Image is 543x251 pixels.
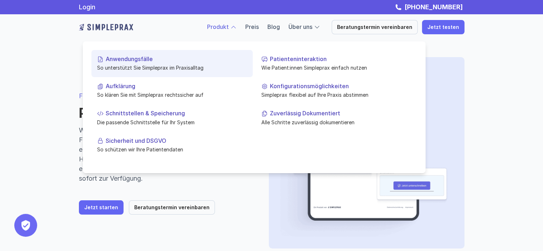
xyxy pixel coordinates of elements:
[270,83,411,90] p: Konfigurationsmöglichkeiten
[403,3,464,11] a: [PHONE_NUMBER]
[106,110,247,117] p: Schnittstellen & Speicherung
[106,83,247,90] p: Aufklärung
[91,104,253,131] a: Schnittstellen & SpeicherungDie passende Schnittstelle für Ihr System
[332,20,418,34] a: Beratungstermin vereinbaren
[79,3,95,11] a: Login
[97,91,247,99] p: So klären Sie mit Simpleprax rechtssicher auf
[79,125,252,183] p: Wie können Ihre Patienten unser System nutzen? Formulare ausfüllen, unterschreiben oder Dokumente...
[267,23,280,30] a: Blog
[97,146,247,153] p: So schützen wir Ihre Patientendaten
[270,110,411,117] p: Zuverlässig Dokumentiert
[79,105,252,121] h1: Patienteninteraktion
[427,24,459,30] p: Jetzt testen
[91,131,253,159] a: Sicherheit und DSGVOSo schützen wir Ihre Patientendaten
[261,118,411,126] p: Alle Schritte zuverlässig dokumentieren
[91,77,253,104] a: AufklärungSo klären Sie mit Simpleprax rechtssicher auf
[106,137,247,144] p: Sicherheit und DSGVO
[404,3,463,11] strong: [PHONE_NUMBER]
[84,205,118,211] p: Jetzt starten
[256,104,417,131] a: Zuverlässig DokumentiertAlle Schritte zuverlässig dokumentieren
[91,50,253,77] a: AnwendungsfälleSo unterstützt Sie Simpleprax im Praxisalltag
[261,91,411,99] p: Simpleprax flexibel auf Ihre Praxis abstimmen
[134,205,210,211] p: Beratungstermin vereinbaren
[97,118,247,126] p: Die passende Schnittstelle für Ihr System
[270,56,411,62] p: Patienteninteraktion
[256,50,417,77] a: PatienteninteraktionWie Patient:innen Simpleprax einfach nutzen
[337,24,412,30] p: Beratungstermin vereinbaren
[261,64,411,71] p: Wie Patient:innen Simpleprax einfach nutzen
[422,20,464,34] a: Jetzt testen
[207,23,229,30] a: Produkt
[129,200,215,215] a: Beratungstermin vereinbaren
[288,23,312,30] a: Über uns
[106,56,247,62] p: Anwendungsfälle
[245,23,259,30] a: Preis
[256,77,417,104] a: KonfigurationsmöglichkeitenSimpleprax flexibel auf Ihre Praxis abstimmen
[97,64,247,71] p: So unterstützt Sie Simpleprax im Praxisalltag
[79,200,124,215] a: Jetzt starten
[79,91,252,101] p: FEATURE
